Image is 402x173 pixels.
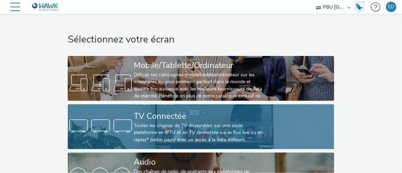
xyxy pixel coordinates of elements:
[68,33,334,46] h1: Sélectionnez votre écran
[134,59,265,71] div: Mobile/Tablette/Ordinateur
[354,1,365,12] img: Hawk Academy
[32,3,59,11] img: undefined Logo
[134,71,265,107] div: Diffuse tes campagnes mobile/tablette/ordinateur sur les inventaires les plus premium partout dan...
[68,56,334,101] a: Mobile/Tablette/OrdinateurDiffuse tes campagnes mobile/tablette/ordinateur sur les inventaires le...
[68,104,334,149] a: TV ConnectéeToutes les chaines de TV disponibles sur une seule plateforme en IPTV et en TV connec...
[134,122,265,143] div: Toutes les chaines de TV disponibles sur une seule plateforme en IPTV et en TV connectée sur le f...
[354,1,367,12] a: Hawk Academy
[134,110,265,122] div: TV Connectée
[134,156,265,168] div: Audio
[388,2,394,12] div: ED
